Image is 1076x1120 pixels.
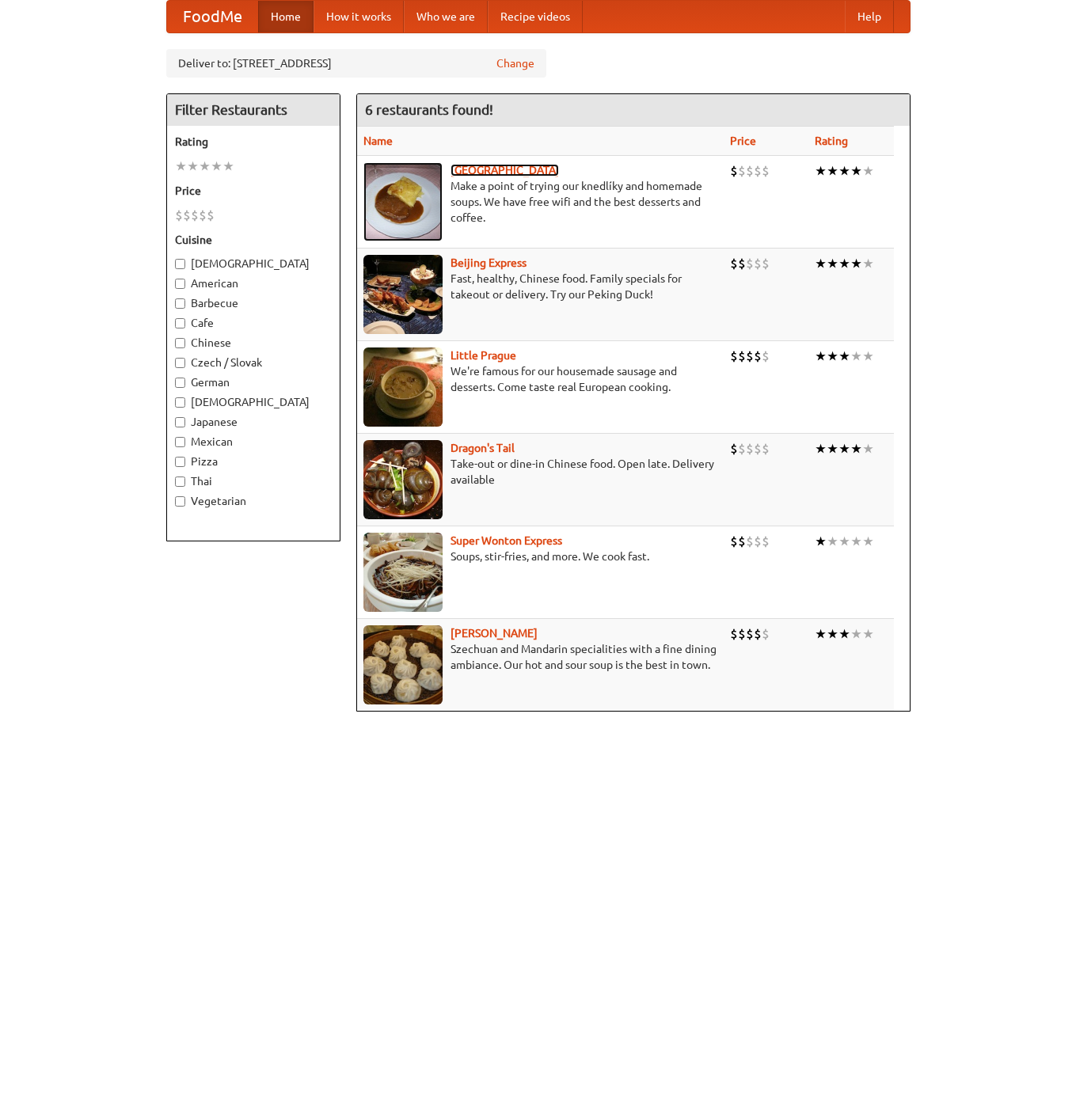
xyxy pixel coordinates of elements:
[363,549,718,564] p: Soups, stir-fries, and more. We cook fast.
[862,533,874,550] li: ★
[175,335,332,351] label: Chinese
[175,315,332,331] label: Cafe
[862,625,874,643] li: ★
[738,162,746,180] li: $
[730,162,738,180] li: $
[451,256,527,269] a: Beijing Express
[175,493,332,509] label: Vegetarian
[175,134,332,150] h5: Rating
[754,440,762,457] li: $
[838,347,850,365] li: ★
[183,207,191,224] li: $
[746,162,754,180] li: $
[187,158,199,175] li: ★
[762,255,770,272] li: $
[363,162,443,241] img: czechpoint.jpg
[746,440,754,457] li: $
[815,625,827,643] li: ★
[838,255,850,272] li: ★
[862,162,874,180] li: ★
[850,255,862,272] li: ★
[451,164,559,177] b: [GEOGRAPHIC_DATA]
[496,55,534,71] a: Change
[754,347,762,365] li: $
[363,363,718,395] p: We're famous for our housemade sausage and desserts. Come taste real European cooking.
[175,417,185,427] input: Japanese
[838,162,850,180] li: ★
[175,397,185,408] input: [DEMOGRAPHIC_DATA]
[363,135,393,147] a: Name
[838,533,850,550] li: ★
[175,434,332,450] label: Mexican
[175,473,332,489] label: Thai
[167,94,340,126] h4: Filter Restaurants
[363,271,718,302] p: Fast, healthy, Chinese food. Family specials for takeout or delivery. Try our Peking Duck!
[363,178,718,226] p: Make a point of trying our knedlíky and homemade soups. We have free wifi and the best desserts a...
[175,232,332,248] h5: Cuisine
[738,533,746,550] li: $
[363,456,718,488] p: Take-out or dine-in Chinese food. Open late. Delivery available
[850,625,862,643] li: ★
[166,49,546,78] div: Deliver to: [STREET_ADDRESS]
[730,135,756,147] a: Price
[404,1,488,32] a: Who we are
[365,102,493,117] ng-pluralize: 6 restaurants found!
[738,255,746,272] li: $
[451,349,516,362] a: Little Prague
[754,625,762,643] li: $
[451,627,538,640] b: [PERSON_NAME]
[815,135,848,147] a: Rating
[363,255,443,334] img: beijing.jpg
[451,442,515,454] b: Dragon's Tail
[827,625,838,643] li: ★
[207,207,215,224] li: $
[488,1,583,32] a: Recipe videos
[762,162,770,180] li: $
[754,533,762,550] li: $
[175,454,332,469] label: Pizza
[199,158,211,175] li: ★
[815,162,827,180] li: ★
[815,255,827,272] li: ★
[730,347,738,365] li: $
[211,158,222,175] li: ★
[738,440,746,457] li: $
[363,641,718,673] p: Szechuan and Mandarin specialities with a fine dining ambiance. Our hot and sour soup is the best...
[199,207,207,224] li: $
[175,183,332,199] h5: Price
[175,476,185,487] input: Thai
[730,440,738,457] li: $
[762,533,770,550] li: $
[175,437,185,447] input: Mexican
[175,259,185,269] input: [DEMOGRAPHIC_DATA]
[738,625,746,643] li: $
[815,533,827,550] li: ★
[451,534,562,547] a: Super Wonton Express
[838,440,850,457] li: ★
[827,440,838,457] li: ★
[850,440,862,457] li: ★
[363,533,443,612] img: superwonton.jpg
[862,255,874,272] li: ★
[862,440,874,457] li: ★
[175,378,185,388] input: German
[762,347,770,365] li: $
[730,625,738,643] li: $
[862,347,874,365] li: ★
[258,1,314,32] a: Home
[175,457,185,467] input: Pizza
[730,533,738,550] li: $
[730,255,738,272] li: $
[175,256,332,271] label: [DEMOGRAPHIC_DATA]
[754,255,762,272] li: $
[838,625,850,643] li: ★
[191,207,199,224] li: $
[363,625,443,704] img: shandong.jpg
[175,338,185,348] input: Chinese
[175,279,185,289] input: American
[845,1,894,32] a: Help
[850,162,862,180] li: ★
[827,162,838,180] li: ★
